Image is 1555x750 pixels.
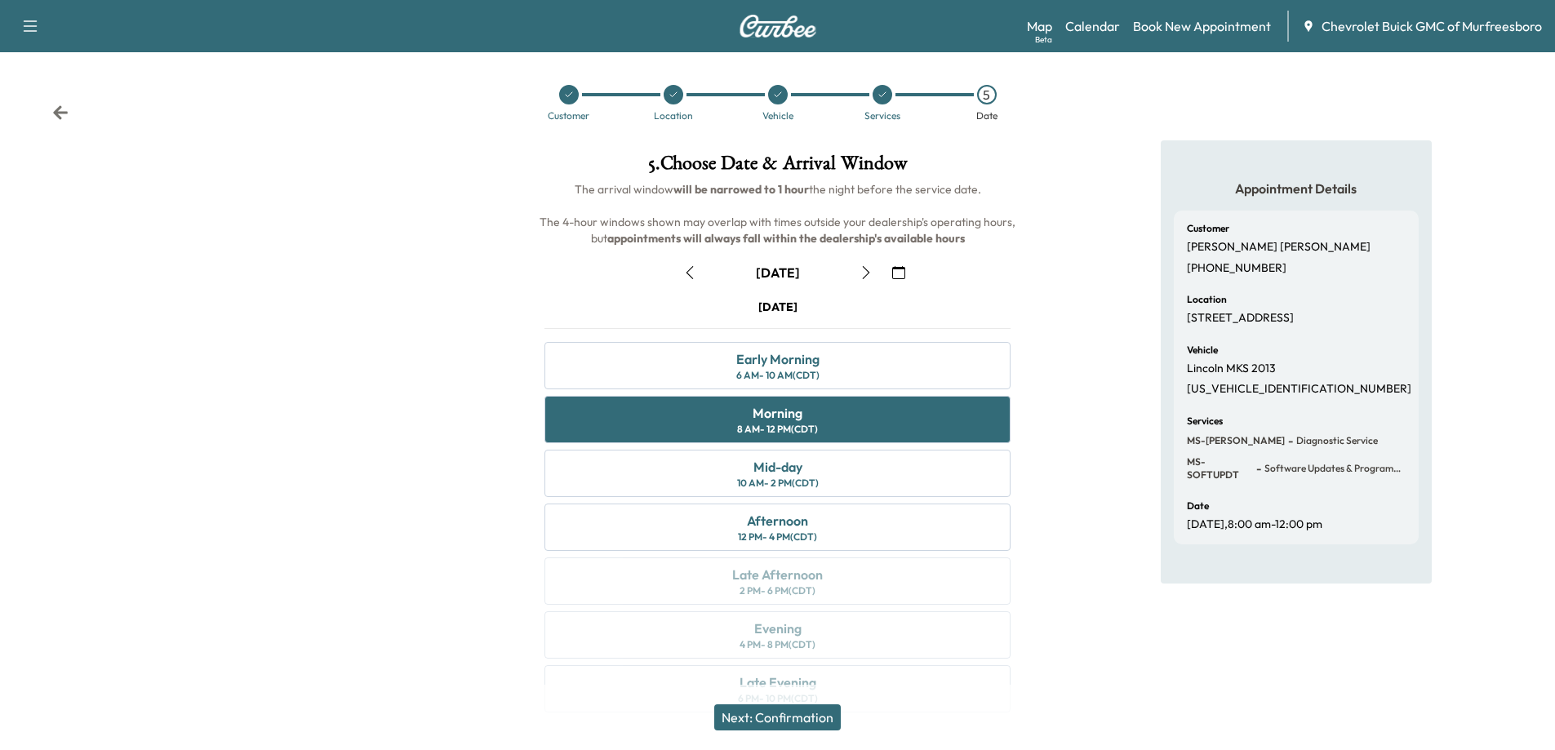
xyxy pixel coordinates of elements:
div: Mid-day [753,457,802,477]
div: Vehicle [762,111,793,121]
p: [DATE] , 8:00 am - 12:00 pm [1187,517,1322,532]
span: - [1253,460,1261,477]
span: The arrival window the night before the service date. The 4-hour windows shown may overlap with t... [540,182,1018,246]
div: Beta [1035,33,1052,46]
h6: Vehicle [1187,345,1218,355]
span: Chevrolet Buick GMC of Murfreesboro [1322,16,1542,36]
div: Back [52,104,69,121]
div: [DATE] [758,299,797,315]
div: 12 PM - 4 PM (CDT) [738,530,817,544]
div: [DATE] [756,264,800,282]
p: [PHONE_NUMBER] [1187,261,1286,276]
span: MS-[PERSON_NAME] [1187,434,1285,447]
button: Next: Confirmation [714,704,841,730]
span: MS-SOFTUPDT [1187,455,1253,482]
p: [PERSON_NAME] [PERSON_NAME] [1187,240,1371,255]
div: 10 AM - 2 PM (CDT) [737,477,819,490]
div: Afternoon [747,511,808,530]
div: Services [864,111,900,121]
h6: Customer [1187,224,1229,233]
a: MapBeta [1027,16,1052,36]
p: [STREET_ADDRESS] [1187,311,1294,326]
a: Book New Appointment [1133,16,1271,36]
b: appointments will always fall within the dealership's available hours [607,231,965,246]
div: 5 [977,85,997,104]
span: - [1285,433,1293,449]
div: Morning [753,403,802,423]
h6: Location [1187,295,1227,304]
span: Software Updates & Programming [1261,462,1406,475]
h5: Appointment Details [1174,180,1419,197]
p: Lincoln MKS 2013 [1187,362,1276,376]
h6: Services [1187,416,1223,426]
p: [US_VEHICLE_IDENTIFICATION_NUMBER] [1187,382,1411,397]
img: Curbee Logo [739,15,817,38]
a: Calendar [1065,16,1120,36]
span: Diagnostic Service [1293,434,1378,447]
div: Customer [548,111,589,121]
b: will be narrowed to 1 hour [673,182,809,197]
div: Location [654,111,693,121]
h6: Date [1187,501,1209,511]
h1: 5 . Choose Date & Arrival Window [531,153,1024,181]
div: 6 AM - 10 AM (CDT) [736,369,820,382]
div: 8 AM - 12 PM (CDT) [737,423,818,436]
div: Early Morning [736,349,820,369]
div: Date [976,111,997,121]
